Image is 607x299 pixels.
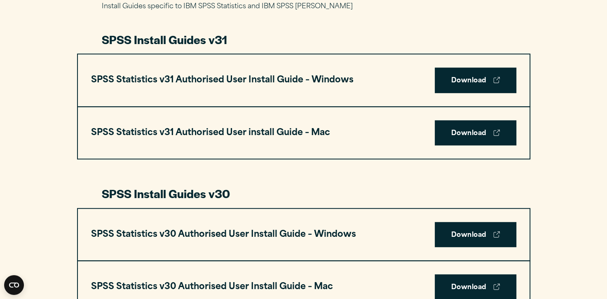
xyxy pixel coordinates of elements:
h3: SPSS Statistics v31 Authorised User Install Guide – Windows [91,72,354,88]
h3: SPSS Install Guides v31 [102,32,506,47]
h3: SPSS Install Guides v30 [102,186,506,201]
a: Download [435,120,516,146]
p: Install Guides specific to IBM SPSS Statistics and IBM SPSS [PERSON_NAME] [102,1,506,13]
h3: SPSS Statistics v31 Authorised User install Guide – Mac [91,125,330,141]
a: Download [435,222,516,248]
h3: SPSS Statistics v30 Authorised User Install Guide – Windows [91,227,356,243]
h3: SPSS Statistics v30 Authorised User Install Guide – Mac [91,279,333,295]
button: Open CMP widget [4,275,24,295]
a: Download [435,68,516,93]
